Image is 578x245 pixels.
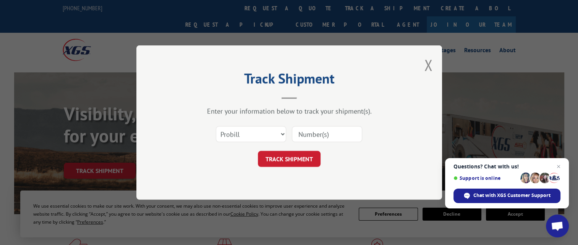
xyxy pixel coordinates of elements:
[453,175,518,181] span: Support is online
[554,162,563,171] span: Close chat
[453,163,560,170] span: Questions? Chat with us!
[258,151,321,167] button: TRACK SHIPMENT
[175,73,404,88] h2: Track Shipment
[424,55,432,75] button: Close modal
[453,189,560,203] div: Chat with XGS Customer Support
[175,107,404,115] div: Enter your information below to track your shipment(s).
[292,126,362,142] input: Number(s)
[473,192,550,199] span: Chat with XGS Customer Support
[546,215,569,237] div: Open chat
